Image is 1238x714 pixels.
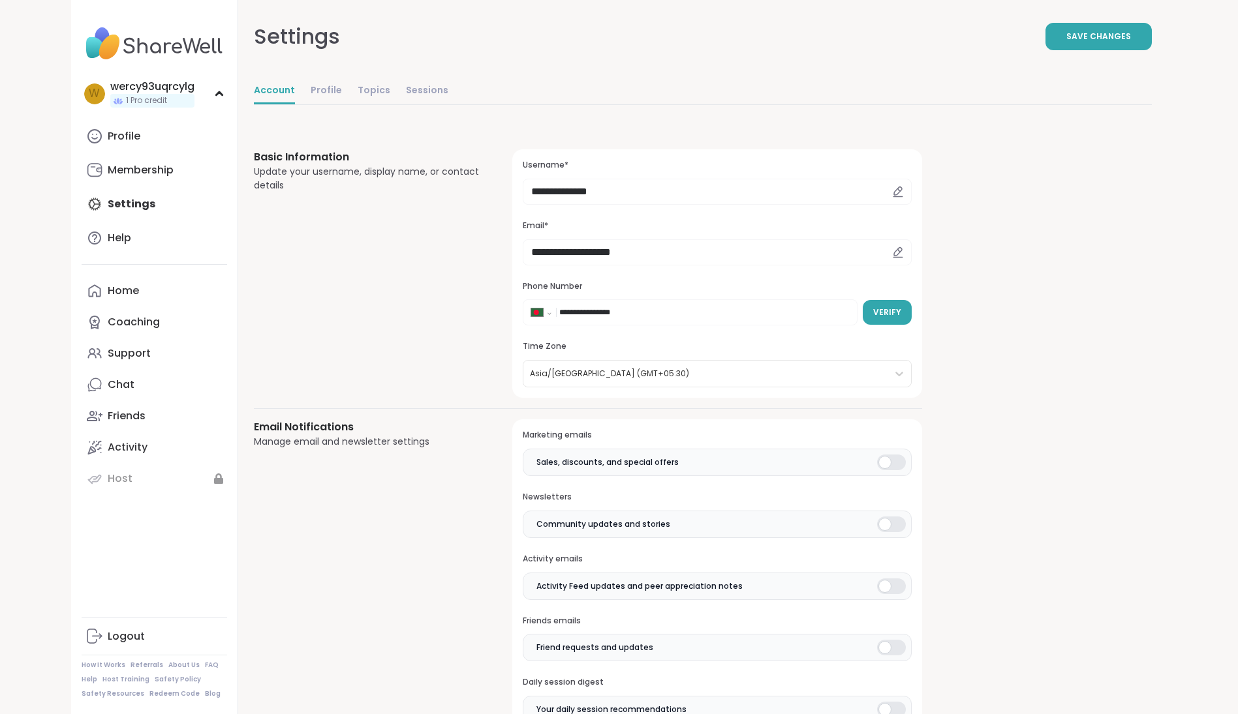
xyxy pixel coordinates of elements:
div: Membership [108,163,174,177]
a: Host [82,463,227,494]
a: Friends [82,400,227,432]
a: Sessions [406,78,448,104]
a: Support [82,338,227,369]
a: Activity [82,432,227,463]
a: Topics [358,78,390,104]
h3: Phone Number [523,281,911,292]
a: FAQ [205,661,219,670]
h3: Daily session digest [523,677,911,688]
a: Coaching [82,306,227,338]
h3: Friends emails [523,616,911,627]
div: wercy93uqrcylg [110,80,194,94]
a: Profile [311,78,342,104]
div: Help [108,231,131,245]
span: Friend requests and updates [536,642,653,653]
div: Friends [108,409,146,423]
a: Referrals [131,661,163,670]
button: Save Changes [1045,23,1152,50]
h3: Activity emails [523,554,911,565]
span: Verify [873,306,901,318]
a: Logout [82,621,227,652]
div: Home [108,284,139,298]
span: 1 Pro credit [126,95,167,106]
h3: Email* [523,220,911,231]
h3: Time Zone [523,341,911,352]
span: Save Changes [1066,31,1131,42]
a: Safety Resources [82,689,144,698]
a: Blog [205,689,221,698]
a: Home [82,275,227,306]
a: Profile [82,121,227,152]
span: Sales, discounts, and special offers [536,456,679,468]
a: About Us [168,661,200,670]
span: w [89,85,100,102]
a: Account [254,78,295,104]
a: Host Training [102,675,149,684]
div: Support [108,346,151,361]
h3: Basic Information [254,149,482,165]
a: Help [82,675,97,684]
div: Logout [108,629,145,644]
button: Verify [863,300,912,325]
div: Profile [108,129,140,143]
h3: Marketing emails [523,430,911,441]
div: Chat [108,378,134,392]
img: ShareWell Nav Logo [82,21,227,67]
div: Settings [254,21,340,52]
span: Community updates and stories [536,518,670,530]
a: Safety Policy [155,675,201,684]
a: Help [82,222,227,254]
div: Manage email and newsletter settings [254,435,482,449]
a: Chat [82,369,227,400]
div: Coaching [108,315,160,329]
a: How It Works [82,661,125,670]
div: Host [108,471,132,486]
span: Activity Feed updates and peer appreciation notes [536,580,743,592]
a: Membership [82,155,227,186]
div: Activity [108,440,147,454]
h3: Username* [523,160,911,171]
div: Update your username, display name, or contact details [254,165,482,192]
h3: Email Notifications [254,419,482,435]
h3: Newsletters [523,492,911,503]
a: Redeem Code [149,689,200,698]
